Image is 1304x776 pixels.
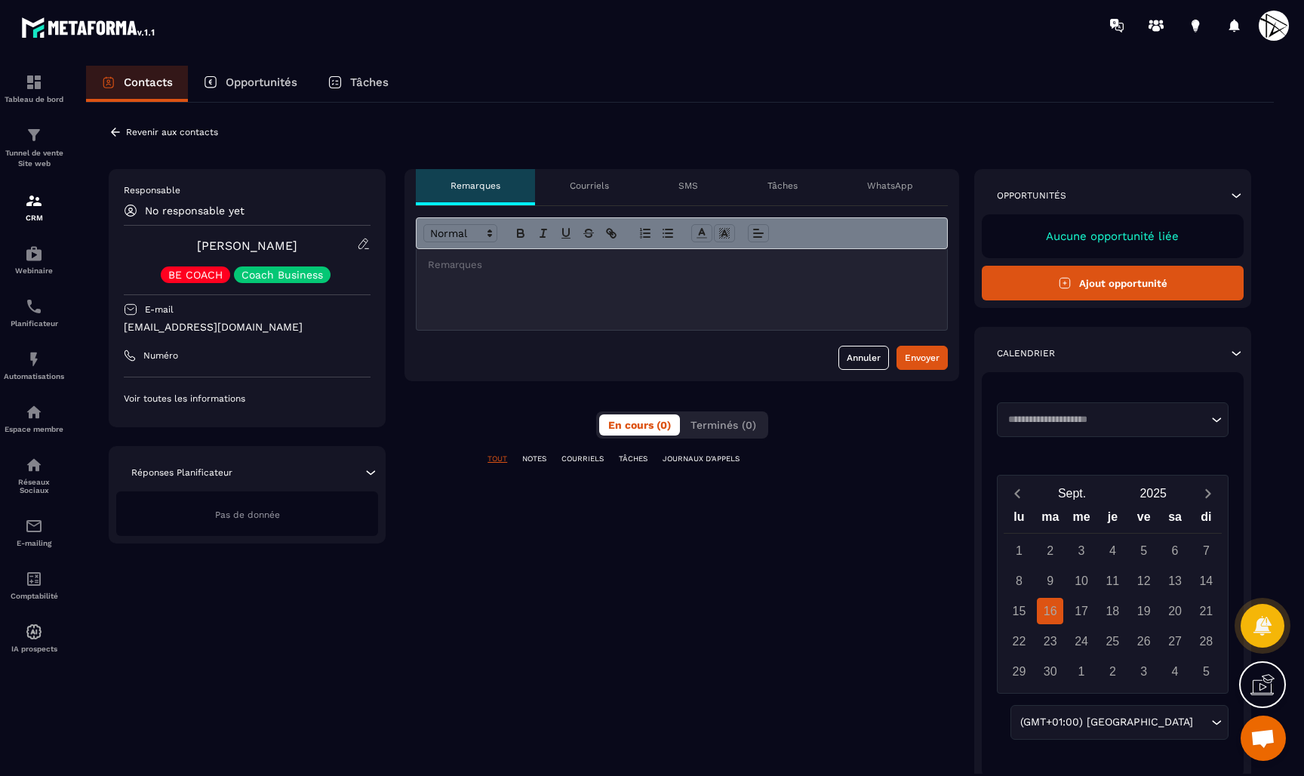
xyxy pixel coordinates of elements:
[350,75,389,89] p: Tâches
[4,506,64,559] a: emailemailE-mailing
[1130,537,1157,564] div: 5
[143,350,178,362] p: Numéro
[4,62,64,115] a: formationformationTableau de bord
[1162,537,1189,564] div: 6
[1016,714,1196,731] span: (GMT+01:00) [GEOGRAPHIC_DATA]
[1069,598,1095,624] div: 17
[4,392,64,445] a: automationsautomationsEspace membre
[25,245,43,263] img: automations
[4,539,64,547] p: E-mailing
[1099,628,1126,654] div: 25
[226,75,297,89] p: Opportunités
[1004,507,1222,685] div: Calendar wrapper
[905,350,940,365] div: Envoyer
[982,266,1244,300] button: Ajout opportunité
[124,393,371,405] p: Voir toutes les informations
[126,127,218,137] p: Revenir aux contacts
[1194,483,1222,503] button: Next month
[1066,507,1096,533] div: me
[4,180,64,233] a: formationformationCRM
[145,303,174,316] p: E-mail
[4,319,64,328] p: Planificateur
[997,402,1229,437] div: Search for option
[25,623,43,641] img: automations
[1037,658,1063,685] div: 30
[1162,568,1189,594] div: 13
[4,214,64,222] p: CRM
[25,126,43,144] img: formation
[663,454,740,464] p: JOURNAUX D'APPELS
[21,14,157,41] img: logo
[1099,568,1126,594] div: 11
[690,419,756,431] span: Terminés (0)
[124,320,371,334] p: [EMAIL_ADDRESS][DOMAIN_NAME]
[1037,598,1063,624] div: 16
[188,66,312,102] a: Opportunités
[1037,628,1063,654] div: 23
[168,269,223,280] p: BE COACH
[1162,628,1189,654] div: 27
[4,95,64,103] p: Tableau de bord
[1069,537,1095,564] div: 3
[678,180,698,192] p: SMS
[767,180,798,192] p: Tâches
[25,73,43,91] img: formation
[561,454,604,464] p: COURRIELS
[1130,598,1157,624] div: 19
[1130,568,1157,594] div: 12
[1006,598,1032,624] div: 15
[4,148,64,169] p: Tunnel de vente Site web
[197,239,297,253] a: [PERSON_NAME]
[1037,568,1063,594] div: 9
[1006,568,1032,594] div: 8
[4,115,64,180] a: formationformationTunnel de vente Site web
[1006,628,1032,654] div: 22
[451,180,500,192] p: Remarques
[1193,658,1219,685] div: 5
[1004,483,1032,503] button: Previous month
[1099,658,1126,685] div: 2
[1099,598,1126,624] div: 18
[1159,507,1190,533] div: sa
[25,403,43,421] img: automations
[1004,537,1222,685] div: Calendar days
[4,425,64,433] p: Espace membre
[1130,658,1157,685] div: 3
[4,372,64,380] p: Automatisations
[1191,507,1222,533] div: di
[1069,658,1095,685] div: 1
[619,454,647,464] p: TÂCHES
[1162,658,1189,685] div: 4
[867,180,913,192] p: WhatsApp
[1097,507,1128,533] div: je
[25,456,43,474] img: social-network
[1130,628,1157,654] div: 26
[1003,412,1207,427] input: Search for option
[681,414,765,436] button: Terminés (0)
[522,454,546,464] p: NOTES
[25,517,43,535] img: email
[1099,537,1126,564] div: 4
[1241,716,1286,761] div: Ouvrir le chat
[131,467,232,479] p: Réponses Planificateur
[4,559,64,611] a: accountantaccountantComptabilité
[997,347,1055,359] p: Calendrier
[1037,537,1063,564] div: 2
[4,339,64,392] a: automationsautomationsAutomatisations
[241,269,323,280] p: Coach Business
[4,645,64,653] p: IA prospects
[1193,537,1219,564] div: 7
[25,297,43,316] img: scheduler
[1193,598,1219,624] div: 21
[25,192,43,210] img: formation
[1004,507,1035,533] div: lu
[215,510,280,520] span: Pas de donnée
[25,350,43,368] img: automations
[1193,628,1219,654] div: 28
[1006,537,1032,564] div: 1
[4,592,64,600] p: Comptabilité
[487,454,507,464] p: TOUT
[1196,714,1207,731] input: Search for option
[25,570,43,588] img: accountant
[124,184,371,196] p: Responsable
